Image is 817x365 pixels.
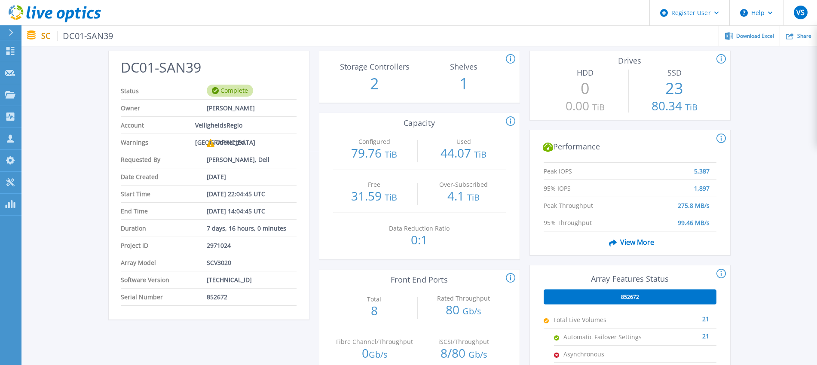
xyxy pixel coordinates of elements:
[649,328,710,337] div: 21
[694,180,710,188] span: 1,897
[422,304,505,317] p: 80
[335,296,413,302] p: Total
[207,85,253,97] div: Complete
[685,101,698,113] span: TiB
[462,305,481,317] span: Gb/s
[592,101,605,113] span: TiB
[797,33,811,39] span: Share
[543,142,717,152] h2: Performance
[333,347,416,361] p: 0
[633,100,716,113] p: 80.34
[544,77,627,100] p: 0
[121,186,207,202] span: Start Time
[335,63,414,70] p: Storage Controllers
[335,339,414,345] p: Fibre Channel/Throughput
[544,100,627,113] p: 0.00
[422,147,505,161] p: 44.07
[606,234,654,250] span: View More
[378,234,461,246] p: 0:1
[796,9,805,16] span: VS
[207,271,252,288] span: [TECHNICAL_ID]
[335,182,413,188] p: Free
[121,237,207,254] span: Project ID
[207,289,227,305] span: 852672
[425,339,503,345] p: iSCSI/Throughput
[121,100,207,116] span: Owner
[121,220,207,237] span: Duration
[333,73,416,95] p: 2
[467,192,480,203] span: TiB
[121,117,195,134] span: Account
[207,186,265,202] span: [DATE] 22:04:45 UTC
[121,168,207,185] span: Date Created
[544,180,631,188] span: 95% IOPS
[195,117,290,134] span: VeiligheidsRegio [GEOGRAPHIC_DATA]
[678,214,710,222] span: 99.46 MB/s
[736,33,774,39] span: Download Excel
[544,163,631,171] span: Peak IOPS
[422,190,505,204] p: 4.1
[553,311,639,328] span: Total Live Volumes
[544,214,631,222] span: 95% Throughput
[422,73,505,95] p: 1
[207,134,245,151] div: 0 detected
[121,271,207,288] span: Software Version
[621,294,639,301] span: 852672
[121,289,207,305] span: Serial Number
[544,68,627,77] h3: HDD
[207,237,231,254] span: 2971024
[369,349,388,360] span: Gb/s
[121,254,207,271] span: Array Model
[633,68,716,77] h3: SSD
[333,190,416,204] p: 31.59
[57,31,113,41] span: DC01-SAN39
[207,151,269,168] span: [PERSON_NAME], Dell
[544,197,631,205] span: Peak Throughput
[544,274,716,283] h3: Array Features Status
[639,311,710,320] div: 21
[121,60,296,76] h2: DC01-SAN39
[335,139,413,145] p: Configured
[424,295,503,301] p: Rated Throughput
[333,304,416,316] p: 8
[207,100,255,116] span: [PERSON_NAME]
[207,220,286,237] span: 7 days, 16 hours, 0 minutes
[468,349,487,360] span: Gb/s
[474,149,487,160] span: TiB
[207,254,231,271] span: SCV3020
[563,328,649,345] span: Automatic Failover Settings
[385,192,397,203] span: TiB
[422,347,505,361] p: 8 / 80
[424,139,503,145] p: Used
[563,346,649,362] span: Asynchronous
[424,182,503,188] p: Over-Subscribed
[207,168,226,185] span: [DATE]
[380,225,459,231] p: Data Reduction Ratio
[694,163,710,171] span: 5,387
[207,203,265,219] span: [DATE] 14:04:45 UTC
[41,31,113,41] p: SC
[333,147,416,161] p: 79.76
[678,197,710,205] span: 275.8 MB/s
[633,77,716,100] p: 23
[121,203,207,219] span: End Time
[121,134,207,151] span: Warnings
[121,82,207,99] span: Status
[425,63,503,70] p: Shelves
[385,149,397,160] span: TiB
[121,151,207,168] span: Requested By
